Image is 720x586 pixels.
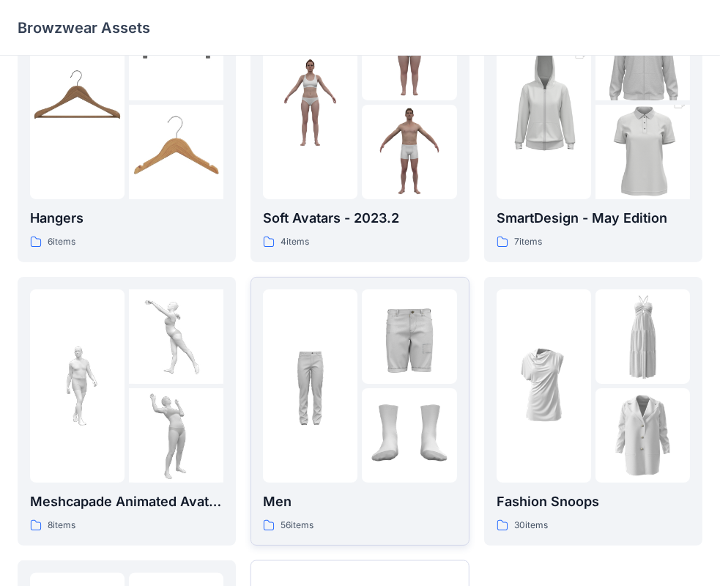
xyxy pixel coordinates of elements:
img: folder 3 [595,81,690,223]
p: 7 items [514,234,542,250]
a: folder 1folder 2folder 3Meshcapade Animated Avatars8items [18,277,236,546]
a: folder 1folder 2folder 3Fashion Snoops30items [484,277,702,546]
p: SmartDesign - May Edition [497,208,690,229]
img: folder 3 [595,388,690,483]
img: folder 1 [30,338,125,433]
img: folder 1 [263,338,357,433]
p: 6 items [48,234,75,250]
img: folder 3 [129,105,223,199]
p: Men [263,492,456,512]
img: folder 2 [595,289,690,384]
p: Soft Avatars - 2023.2 [263,208,456,229]
img: folder 1 [497,338,591,433]
p: 56 items [281,518,313,533]
img: folder 2 [129,289,223,384]
img: folder 1 [30,55,125,149]
p: 4 items [281,234,309,250]
img: folder 3 [362,105,456,199]
img: folder 2 [362,289,456,384]
img: folder 1 [263,55,357,149]
p: Meshcapade Animated Avatars [30,492,223,512]
p: 30 items [514,518,548,533]
img: folder 3 [129,388,223,483]
a: folder 1folder 2folder 3Men56items [250,277,469,546]
p: 8 items [48,518,75,533]
p: Hangers [30,208,223,229]
p: Fashion Snoops [497,492,690,512]
img: folder 1 [497,31,591,174]
p: Browzwear Assets [18,18,150,38]
img: folder 3 [362,388,456,483]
